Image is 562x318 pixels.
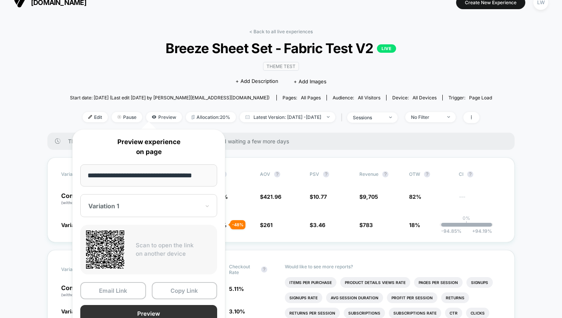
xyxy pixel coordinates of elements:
[409,193,421,200] span: 82%
[353,115,383,120] div: sessions
[359,222,373,228] span: $
[424,171,430,177] button: ?
[377,44,396,53] p: LIVE
[323,171,329,177] button: ?
[229,308,245,315] span: 3.10 %
[466,277,493,288] li: Signups
[61,200,96,205] span: (without changes)
[240,112,335,122] span: Latest Version: [DATE] - [DATE]
[274,171,280,177] button: ?
[313,193,327,200] span: 10.77
[230,220,245,229] div: - 48 %
[467,171,473,177] button: ?
[386,95,442,101] span: Device:
[463,215,470,221] p: 0%
[310,171,319,177] span: PSV
[459,195,501,206] span: ---
[186,112,236,122] span: Allocation: 20%
[245,115,250,119] img: calendar
[448,95,492,101] div: Trigger:
[382,171,388,177] button: ?
[283,95,321,101] div: Pages:
[326,292,383,303] li: Avg Session Duration
[70,95,270,101] span: Start date: [DATE] (Last edit [DATE] by [PERSON_NAME][EMAIL_ADDRESS][DOMAIN_NAME])
[249,29,313,34] a: < Back to all live experiences
[83,112,108,122] span: Edit
[472,228,475,234] span: +
[469,95,492,101] span: Page Load
[112,112,142,122] span: Pause
[447,116,450,118] img: end
[80,282,146,299] button: Email Link
[61,193,103,206] p: Control
[192,115,195,119] img: rebalance
[327,116,330,118] img: end
[61,264,103,275] span: Variation
[61,285,109,298] p: Control
[285,277,336,288] li: Items Per Purchase
[263,62,299,71] span: Theme Test
[333,95,380,101] div: Audience:
[263,193,281,200] span: 421.96
[229,264,257,275] span: Checkout Rate
[146,112,182,122] span: Preview
[88,115,92,119] img: edit
[359,171,378,177] span: Revenue
[136,241,211,258] p: Scan to open the link on another device
[285,264,501,269] p: Would like to see more reports?
[363,193,378,200] span: 9,705
[80,137,217,157] p: Preview experience on page
[236,78,278,85] span: + Add Description
[387,292,437,303] li: Profit Per Session
[117,115,121,119] img: end
[359,193,378,200] span: $
[260,193,281,200] span: $
[411,114,442,120] div: No Filter
[301,95,321,101] span: all pages
[310,222,325,228] span: $
[260,171,270,177] span: AOV
[152,282,218,299] button: Copy Link
[414,277,463,288] li: Pages Per Session
[91,40,471,56] span: Breeze Sheet Set - Fabric Test V2
[339,112,347,123] span: |
[340,277,410,288] li: Product Details Views Rate
[68,138,499,144] span: There are still no statistically significant results. We recommend waiting a few more days
[61,292,96,297] span: (without changes)
[363,222,373,228] span: 783
[441,228,461,234] span: -94.85 %
[294,78,326,84] span: + Add Images
[358,95,380,101] span: All Visitors
[61,222,88,228] span: Variation 1
[468,228,492,234] span: 94.19 %
[285,292,322,303] li: Signups Rate
[459,171,501,177] span: CI
[409,171,451,177] span: OTW
[61,308,88,315] span: Variation 1
[61,171,103,177] span: Variation
[263,222,273,228] span: 261
[441,292,469,303] li: Returns
[310,193,327,200] span: $
[413,95,437,101] span: all devices
[389,117,392,118] img: end
[229,286,244,292] span: 5.11 %
[466,221,467,227] p: |
[313,222,325,228] span: 3.46
[261,266,267,273] button: ?
[260,222,273,228] span: $
[409,222,420,228] span: 18%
